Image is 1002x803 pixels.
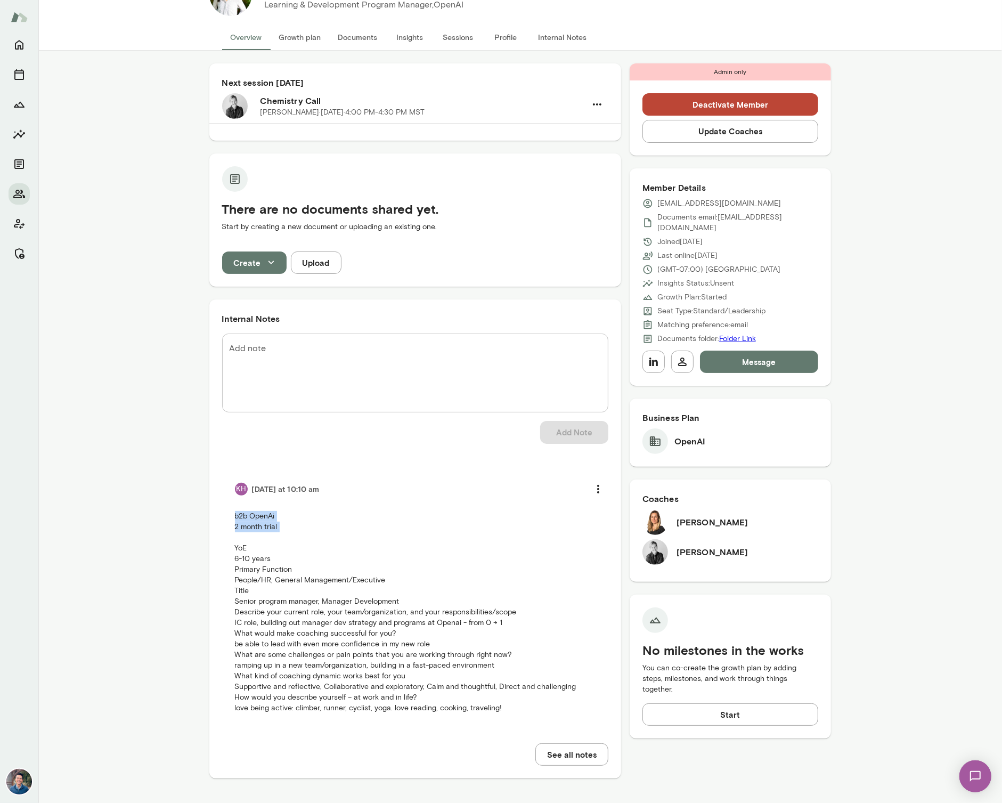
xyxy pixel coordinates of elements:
button: Documents [330,25,386,50]
button: Sessions [434,25,482,50]
p: Matching preference: email [657,320,748,330]
button: Deactivate Member [642,93,819,116]
p: [PERSON_NAME] · [DATE] · 4:00 PM-4:30 PM MST [260,107,425,118]
button: Upload [291,252,341,274]
button: Profile [482,25,530,50]
button: Members [9,183,30,205]
h6: Member Details [642,181,819,194]
button: Manage [9,243,30,264]
img: Mento [11,7,28,27]
p: Documents email: [EMAIL_ADDRESS][DOMAIN_NAME] [657,212,819,233]
h6: [PERSON_NAME] [677,516,748,529]
p: Insights Status: Unsent [657,278,734,289]
p: Start by creating a new document or uploading an existing one. [222,222,608,232]
a: Folder Link [719,334,756,343]
h6: Internal Notes [222,312,608,325]
h5: There are no documents shared yet. [222,200,608,217]
button: Client app [9,213,30,234]
button: Insights [9,124,30,145]
p: b2b OpenAi 2 month trial YoE 6-10 years Primary Function People/HR, General Management/Executive ... [235,511,596,713]
button: Home [9,34,30,55]
button: Message [700,351,819,373]
button: Create [222,252,287,274]
p: Growth Plan: Started [657,292,727,303]
p: Seat Type: Standard/Leadership [657,306,765,317]
button: Overview [222,25,271,50]
button: more [587,478,609,500]
h6: Coaches [642,492,819,505]
button: Documents [9,153,30,175]
h6: [DATE] at 10:10 am [252,484,320,494]
h6: Business Plan [642,411,819,424]
div: Admin only [630,63,832,80]
p: Joined [DATE] [657,237,703,247]
button: Sessions [9,64,30,85]
button: Internal Notes [530,25,596,50]
img: Tré Wright [642,539,668,565]
p: (GMT-07:00) [GEOGRAPHIC_DATA] [657,264,780,275]
h6: Next session [DATE] [222,76,608,89]
div: KH [235,483,248,496]
h6: Chemistry Call [260,94,586,107]
button: Update Coaches [642,120,819,142]
button: See all notes [535,743,608,766]
p: Documents folder: [657,334,756,344]
h5: No milestones in the works [642,642,819,659]
h6: [PERSON_NAME] [677,546,748,558]
button: Insights [386,25,434,50]
p: [EMAIL_ADDRESS][DOMAIN_NAME] [657,198,781,209]
p: Last online [DATE] [657,250,718,261]
button: Start [642,703,819,726]
button: Growth plan [271,25,330,50]
img: Alex Yu [6,769,32,794]
button: Growth Plan [9,94,30,115]
img: Alexis Kavazanjian [642,509,668,535]
p: You can co-create the growth plan by adding steps, milestones, and work through things together. [642,663,819,695]
h6: OpenAI [674,435,705,448]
